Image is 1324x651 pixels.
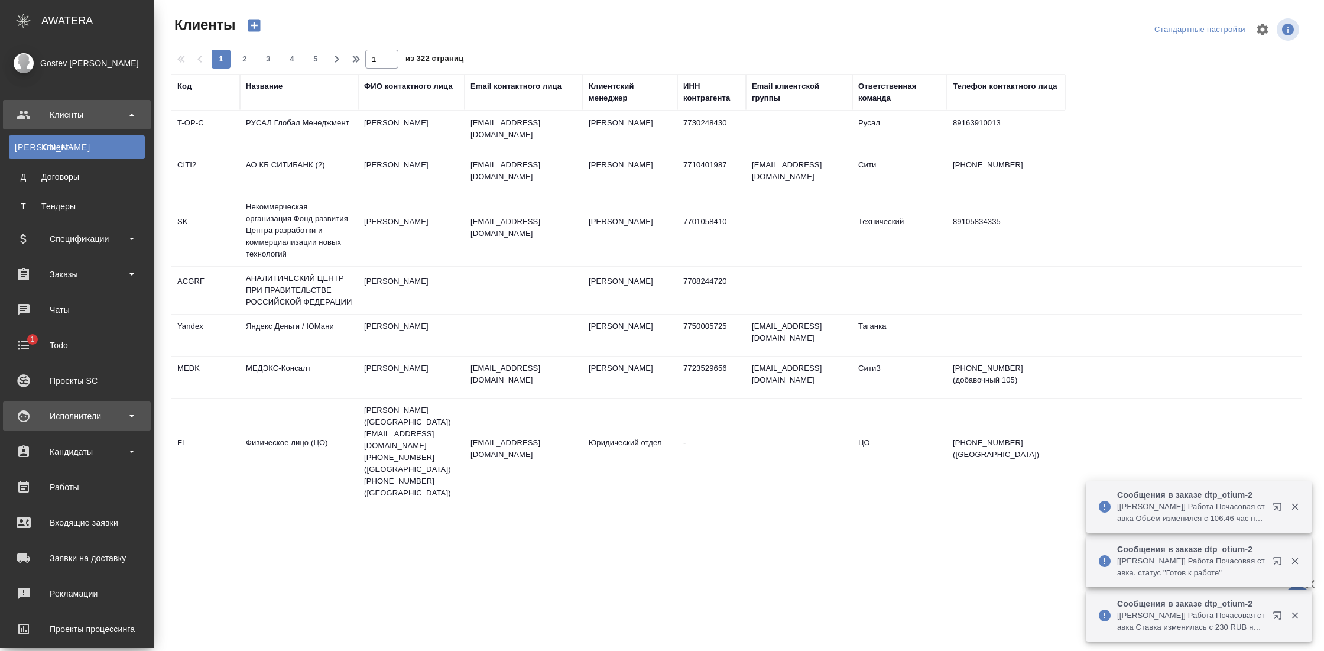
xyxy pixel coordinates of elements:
div: Клиенты [15,141,139,153]
td: [PERSON_NAME] [583,153,677,195]
div: Кандидаты [9,443,145,461]
div: Клиентский менеджер [589,80,671,104]
a: [PERSON_NAME]Клиенты [9,135,145,159]
button: 4 [283,50,301,69]
td: [PERSON_NAME] [358,111,465,153]
a: Рекламации [3,579,151,608]
td: FL [171,431,240,472]
td: 7730248430 [677,111,746,153]
td: Яндекс Деньги / ЮМани [240,315,358,356]
td: Русал [852,111,947,153]
td: Технический [852,210,947,251]
span: Посмотреть информацию [1277,18,1302,41]
div: Заказы [9,265,145,283]
div: Todo [9,336,145,354]
td: [PERSON_NAME] [358,153,465,195]
td: АНАЛИТИЧЕСКИЙ ЦЕНТР ПРИ ПРАВИТЕЛЬСТВЕ РОССИЙСКОЙ ФЕДЕРАЦИИ [240,267,358,314]
td: [EMAIL_ADDRESS][DOMAIN_NAME] [746,357,852,398]
p: 89105834335 [953,216,1059,228]
a: Заявки на доставку [3,543,151,573]
p: [[PERSON_NAME]] Работа Почасовая ставка. статус "Готов к работе" [1117,555,1265,579]
div: split button [1151,21,1248,39]
div: Входящие заявки [9,514,145,532]
td: [PERSON_NAME] [358,315,465,356]
button: Закрыть [1283,501,1307,512]
td: МЕДЭКС-Консалт [240,357,358,398]
td: [PERSON_NAME] [583,270,677,311]
p: [PHONE_NUMBER] ([GEOGRAPHIC_DATA]) [953,437,1059,461]
div: Работы [9,478,145,496]
div: ИНН контрагента [683,80,740,104]
div: Тендеры [15,200,139,212]
a: Работы [3,472,151,502]
td: [PERSON_NAME] [583,357,677,398]
p: 89163910013 [953,117,1059,129]
p: [[PERSON_NAME]] Работа Почасовая ставка Ставка изменилась с 230 RUB на 225.43 RUB Итого. Было: 24... [1117,610,1265,633]
button: 2 [235,50,254,69]
div: ФИО контактного лица [364,80,453,92]
td: [EMAIL_ADDRESS][DOMAIN_NAME] [746,315,852,356]
div: Клиенты [9,106,145,124]
div: Email контактного лица [470,80,562,92]
span: из 322 страниц [405,51,463,69]
td: 7723529656 [677,357,746,398]
p: [EMAIL_ADDRESS][DOMAIN_NAME] [470,362,577,386]
button: Закрыть [1283,610,1307,621]
td: [PERSON_NAME] [583,315,677,356]
button: Закрыть [1283,556,1307,566]
td: [PERSON_NAME] ([GEOGRAPHIC_DATA]) [EMAIL_ADDRESS][DOMAIN_NAME] [PHONE_NUMBER] ([GEOGRAPHIC_DATA])... [358,399,465,505]
td: [PERSON_NAME] [583,210,677,251]
div: Договоры [15,171,139,183]
td: Некоммерческая организация Фонд развития Центра разработки и коммерциализации новых технологий [240,195,358,266]
span: Настроить таблицу [1248,15,1277,44]
a: ТТендеры [9,195,145,218]
button: Создать [240,15,268,35]
div: AWATERA [41,9,154,33]
a: Чаты [3,295,151,325]
a: 1Todo [3,331,151,360]
div: Проекты процессинга [9,620,145,638]
td: Таганка [852,315,947,356]
td: MEDK [171,357,240,398]
div: Телефон контактного лица [953,80,1057,92]
p: [EMAIL_ADDRESS][DOMAIN_NAME] [470,437,577,461]
td: АО КБ СИТИБАНК (2) [240,153,358,195]
div: Рекламации [9,585,145,603]
p: Сообщения в заказе dtp_otium-2 [1117,543,1265,555]
div: Код [177,80,192,92]
td: [PERSON_NAME] [583,111,677,153]
span: 4 [283,53,301,65]
button: Открыть в новой вкладке [1265,604,1294,632]
div: Email клиентской группы [752,80,846,104]
td: Yandex [171,315,240,356]
td: 7701058410 [677,210,746,251]
a: Входящие заявки [3,508,151,537]
p: [EMAIL_ADDRESS][DOMAIN_NAME] [470,216,577,239]
div: Исполнители [9,407,145,425]
a: ДДоговоры [9,165,145,189]
td: РУСАЛ Глобал Менеджмент [240,111,358,153]
td: Юридический отдел [583,431,677,472]
td: 7750005725 [677,315,746,356]
span: 5 [306,53,325,65]
span: 2 [235,53,254,65]
td: CITI2 [171,153,240,195]
button: 3 [259,50,278,69]
td: [PERSON_NAME] [358,270,465,311]
td: SK [171,210,240,251]
div: Спецификации [9,230,145,248]
div: Название [246,80,283,92]
div: Проекты SC [9,372,145,390]
td: Сити3 [852,357,947,398]
span: Клиенты [171,15,235,34]
td: [PERSON_NAME] [358,210,465,251]
td: T-OP-C [171,111,240,153]
span: 1 [23,333,41,345]
button: Открыть в новой вкладке [1265,495,1294,523]
span: 3 [259,53,278,65]
td: 7708244720 [677,270,746,311]
td: ACGRF [171,270,240,311]
p: [EMAIL_ADDRESS][DOMAIN_NAME] [470,117,577,141]
p: [[PERSON_NAME]] Работа Почасовая ставка Объём изменился с 106.46 час на 106.47 час Итого. Было: 2... [1117,501,1265,524]
a: Проекты процессинга [3,614,151,644]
